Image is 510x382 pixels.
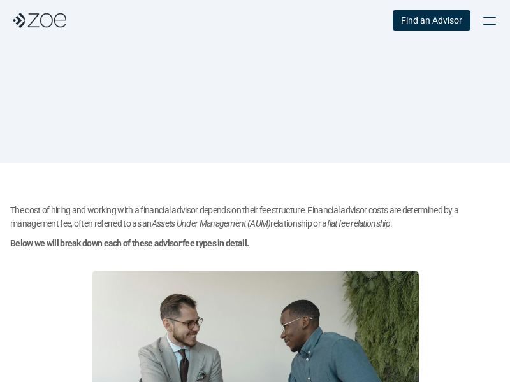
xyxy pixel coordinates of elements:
[327,218,390,229] em: flat fee relationship
[401,15,462,26] p: Find an Advisor
[10,237,500,250] h2: Below we will break down each of these advisor fee types in detail.
[19,87,491,117] h1: How Much Does a Financial Advisor Cost?
[152,218,271,229] em: Assets Under Management (AUM)
[10,204,500,230] h2: The cost of hiring and working with a financial advisor depends on their fee structure. Financial...
[393,10,470,31] a: Find an Advisor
